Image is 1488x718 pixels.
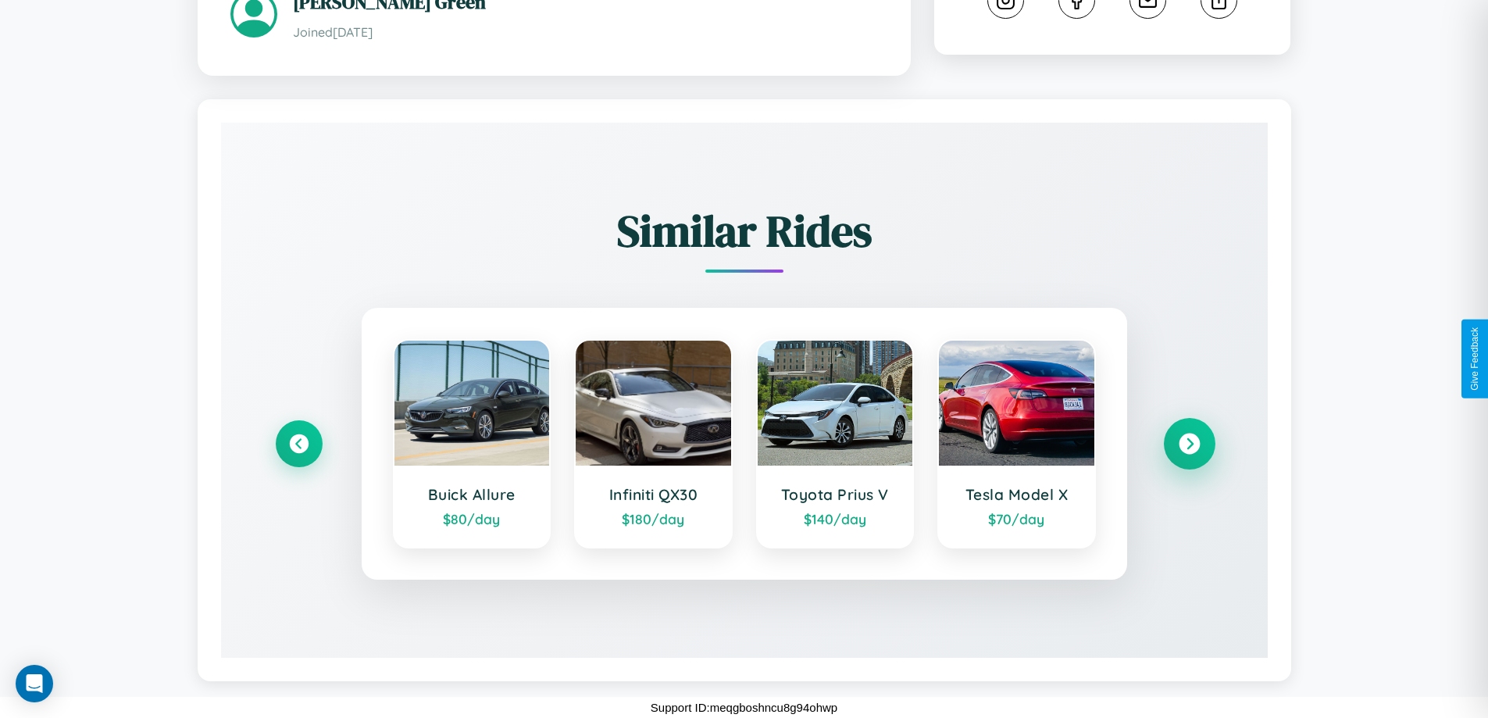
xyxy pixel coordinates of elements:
div: $ 80 /day [410,510,534,527]
a: Tesla Model X$70/day [937,339,1096,548]
div: Give Feedback [1469,327,1480,391]
p: Joined [DATE] [293,21,878,44]
h3: Toyota Prius V [773,485,897,504]
h3: Infiniti QX30 [591,485,715,504]
div: $ 180 /day [591,510,715,527]
div: $ 70 /day [955,510,1079,527]
a: Toyota Prius V$140/day [756,339,915,548]
h3: Buick Allure [410,485,534,504]
a: Infiniti QX30$180/day [574,339,733,548]
div: $ 140 /day [773,510,897,527]
h3: Tesla Model X [955,485,1079,504]
h2: Similar Rides [276,201,1213,261]
p: Support ID: meqgboshncu8g94ohwp [651,697,837,718]
div: Open Intercom Messenger [16,665,53,702]
a: Buick Allure$80/day [393,339,551,548]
